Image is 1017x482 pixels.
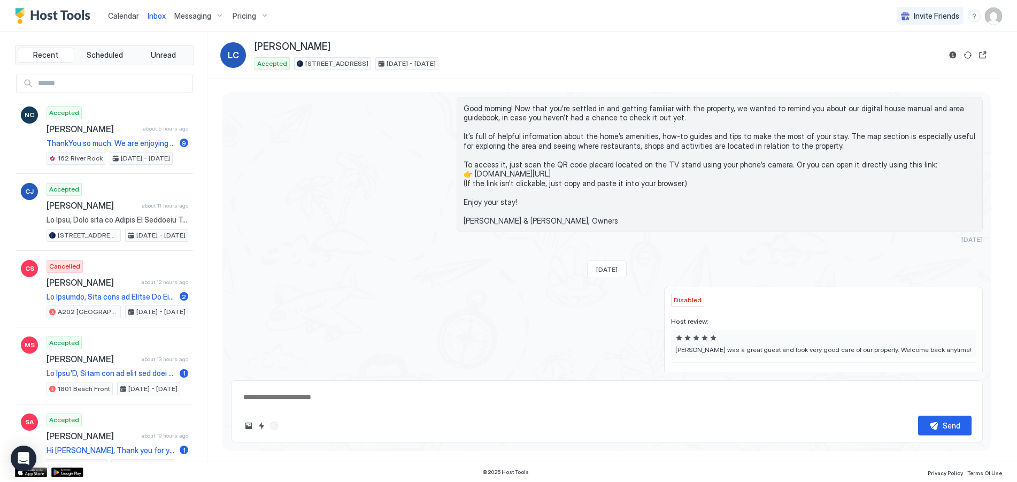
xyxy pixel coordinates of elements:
[143,125,188,132] span: about 5 hours ago
[11,446,36,471] div: Open Intercom Messenger
[255,419,268,432] button: Quick reply
[151,50,176,60] span: Unread
[183,446,186,454] span: 1
[242,419,255,432] button: Upload image
[148,11,166,20] span: Inbox
[182,139,186,147] span: 9
[673,369,737,379] span: Message Rule
[47,277,137,288] span: [PERSON_NAME]
[58,231,118,240] span: [STREET_ADDRESS]
[174,11,211,21] span: Messaging
[135,48,191,63] button: Unread
[47,200,137,211] span: [PERSON_NAME]
[946,49,959,62] button: Reservation information
[674,295,702,305] span: Disabled
[34,74,192,93] input: Input Field
[49,108,79,118] span: Accepted
[58,384,110,394] span: 1801 Beach Front
[25,264,34,273] span: CS
[76,48,133,63] button: Scheduled
[33,50,58,60] span: Recent
[961,235,983,243] span: [DATE]
[148,10,166,21] a: Inbox
[108,11,139,20] span: Calendar
[482,469,529,476] span: © 2025 Host Tools
[183,369,186,377] span: 1
[671,317,976,325] span: Host review:
[976,49,989,62] button: Open reservation
[128,384,178,394] span: [DATE] - [DATE]
[47,446,175,455] span: Hi [PERSON_NAME], Thank you for your reservation for [DATE] to [GEOGRAPHIC_DATA][DATE] in [GEOGRA...
[25,417,34,427] span: SA
[87,50,123,60] span: Scheduled
[49,415,79,425] span: Accepted
[914,11,959,21] span: Invite Friends
[25,187,34,196] span: CJ
[596,265,618,273] span: [DATE]
[142,202,188,209] span: about 11 hours ago
[464,104,976,226] span: Good morning! Now that you're settled in and getting familiar with the property, we wanted to rem...
[141,279,188,286] span: about 12 hours ago
[18,48,74,63] button: Recent
[233,11,256,21] span: Pricing
[58,154,103,163] span: 162 River Rock
[228,49,239,62] span: LC
[928,466,963,478] a: Privacy Policy
[967,470,1002,476] span: Terms Of Use
[51,468,83,477] a: Google Play Store
[49,338,79,348] span: Accepted
[58,461,104,470] span: 526 Cozy Nest
[47,215,188,225] span: Lo Ipsu, Dolo sita co Adipis El Seddoeiu Tempori’ Utlab Etdol Magna al enimadm veniamquisn! Exer ...
[255,41,330,53] span: [PERSON_NAME]
[305,59,368,68] span: [STREET_ADDRESS]
[122,461,172,470] span: [DATE] - [DATE]
[25,340,35,350] span: MS
[15,8,95,24] a: Host Tools Logo
[928,470,963,476] span: Privacy Policy
[108,10,139,21] a: Calendar
[387,59,436,68] span: [DATE] - [DATE]
[15,45,194,65] div: tab-group
[47,139,175,148] span: ThankYou so much. We are enjoying ourselves!
[47,292,175,302] span: Lo Ipsumdo, Sita cons ad Elitse Do Eiusmodt Incidid’ Utla’e Dol Magn Aliqu en adminim veniamquisn...
[47,431,137,441] span: [PERSON_NAME]
[15,468,47,477] a: App Store
[121,154,170,163] span: [DATE] - [DATE]
[918,416,972,435] button: Send
[136,231,186,240] span: [DATE] - [DATE]
[675,346,972,354] span: [PERSON_NAME] was a great guest and took very good care of our property. Welcome back anytime!
[49,262,80,271] span: Cancelled
[257,59,287,68] span: Accepted
[967,466,1002,478] a: Terms Of Use
[943,420,960,431] div: Send
[47,124,138,134] span: [PERSON_NAME]
[49,185,79,194] span: Accepted
[141,356,188,363] span: about 13 hours ago
[47,369,175,378] span: Lo Ipsu'D, Sitam con ad elit sed doei temporincid ut Laboreetd ma ali Enimadmin veni Qui, Nostrud...
[25,110,34,120] span: NC
[961,49,974,62] button: Sync reservation
[136,307,186,317] span: [DATE] - [DATE]
[985,7,1002,25] div: User profile
[182,293,186,301] span: 2
[58,307,118,317] span: A202 [GEOGRAPHIC_DATA]
[47,354,137,364] span: [PERSON_NAME]
[141,432,188,439] span: about 19 hours ago
[968,10,981,22] div: menu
